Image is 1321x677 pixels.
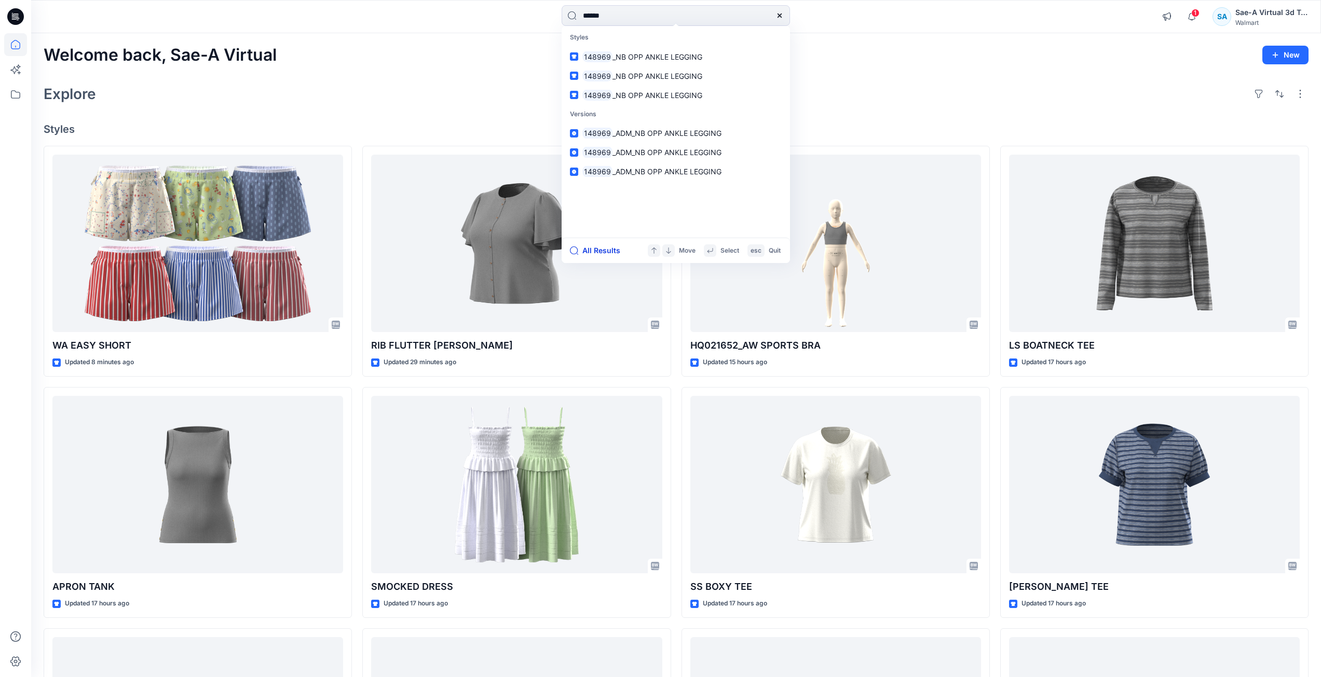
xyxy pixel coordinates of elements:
a: APRON TANK [52,396,343,574]
mark: 148969 [582,146,612,158]
span: _ADM_NB OPP ANKLE LEGGING [612,148,721,157]
h2: Explore [44,86,96,102]
p: Updated 15 hours ago [703,357,767,368]
p: [PERSON_NAME] TEE [1009,579,1300,594]
mark: 148969 [582,165,612,177]
button: New [1262,46,1309,64]
p: Move [679,245,696,256]
p: APRON TANK [52,579,343,594]
p: RIB FLUTTER [PERSON_NAME] [371,338,662,353]
p: LS BOATNECK TEE [1009,338,1300,353]
mark: 148969 [582,70,612,82]
span: _ADM_NB OPP ANKLE LEGGING [612,167,721,176]
mark: 148969 [582,127,612,139]
a: 148969_ADM_NB OPP ANKLE LEGGING [564,123,788,143]
a: 148969_NB OPP ANKLE LEGGING [564,47,788,66]
a: SMOCKED DRESS [371,396,662,574]
p: Updated 8 minutes ago [65,357,134,368]
p: SMOCKED DRESS [371,579,662,594]
mark: 148969 [582,51,612,63]
a: 148969_NB OPP ANKLE LEGGING [564,66,788,86]
a: 148969_ADM_NB OPP ANKLE LEGGING [564,143,788,162]
p: Updated 17 hours ago [65,598,129,609]
a: 148969_NB OPP ANKLE LEGGING [564,86,788,105]
p: Updated 17 hours ago [384,598,448,609]
p: Updated 17 hours ago [703,598,767,609]
p: Updated 29 minutes ago [384,357,456,368]
div: SA [1213,7,1231,26]
div: Sae-A Virtual 3d Team [1235,6,1308,19]
p: Updated 17 hours ago [1022,598,1086,609]
a: 148969_ADM_NB OPP ANKLE LEGGING [564,162,788,181]
div: Walmart [1235,19,1308,26]
a: WA EASY SHORT [52,155,343,333]
a: SS RINGER TEE [1009,396,1300,574]
span: 1 [1191,9,1200,17]
a: LS BOATNECK TEE [1009,155,1300,333]
p: SS BOXY TEE [690,579,981,594]
span: _NB OPP ANKLE LEGGING [612,91,702,100]
span: _NB OPP ANKLE LEGGING [612,72,702,80]
p: WA EASY SHORT [52,338,343,353]
p: Updated 17 hours ago [1022,357,1086,368]
mark: 148969 [582,89,612,101]
span: _ADM_NB OPP ANKLE LEGGING [612,129,721,137]
h4: Styles [44,123,1309,135]
p: esc [751,245,761,256]
span: _NB OPP ANKLE LEGGING [612,52,702,61]
p: Versions [564,105,788,124]
p: HQ021652_AW SPORTS BRA [690,338,981,353]
p: Quit [769,245,781,256]
p: Select [720,245,739,256]
a: HQ021652_AW SPORTS BRA [690,155,981,333]
a: RIB FLUTTER HENLEY [371,155,662,333]
p: Styles [564,28,788,47]
button: All Results [570,244,627,257]
a: SS BOXY TEE [690,396,981,574]
h2: Welcome back, Sae-A Virtual [44,46,277,65]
